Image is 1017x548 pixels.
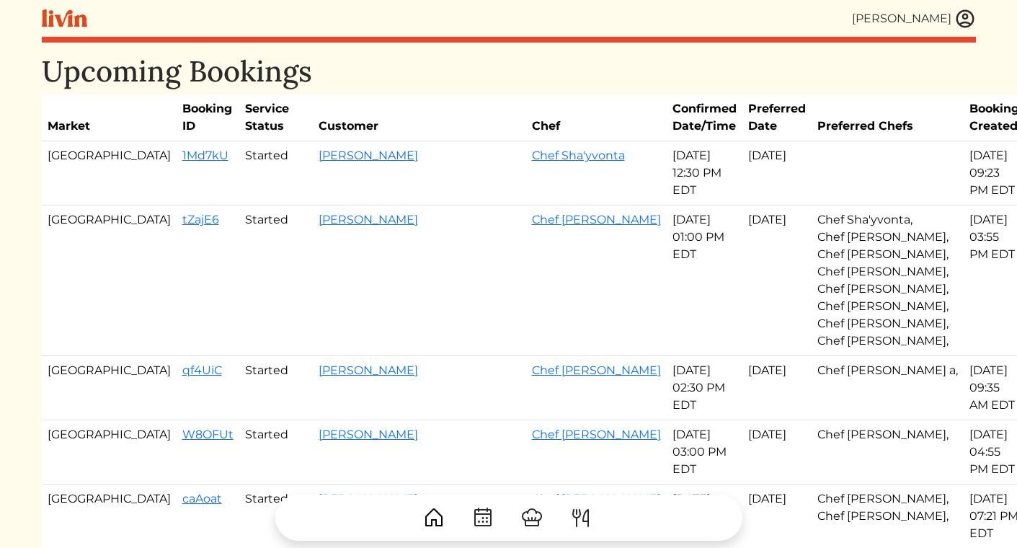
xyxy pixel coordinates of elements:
[569,506,592,529] img: ForkKnife-55491504ffdb50bab0c1e09e7649658475375261d09fd45db06cec23bce548bf.svg
[812,420,964,485] td: Chef [PERSON_NAME],
[667,94,742,141] th: Confirmed Date/Time
[532,213,661,226] a: Chef [PERSON_NAME]
[239,205,313,356] td: Started
[742,141,812,205] td: [DATE]
[812,94,964,141] th: Preferred Chefs
[182,363,222,377] a: qf4UiC
[520,506,543,529] img: ChefHat-a374fb509e4f37eb0702ca99f5f64f3b6956810f32a249b33092029f8484b388.svg
[532,149,625,162] a: Chef Sha'yvonta
[313,94,526,141] th: Customer
[742,205,812,356] td: [DATE]
[177,94,239,141] th: Booking ID
[422,506,445,529] img: House-9bf13187bcbb5817f509fe5e7408150f90897510c4275e13d0d5fca38e0b5951.svg
[239,356,313,420] td: Started
[852,10,951,27] div: [PERSON_NAME]
[667,420,742,485] td: [DATE] 03:00 PM EDT
[319,213,418,226] a: [PERSON_NAME]
[667,356,742,420] td: [DATE] 02:30 PM EDT
[812,356,964,420] td: Chef [PERSON_NAME] a,
[239,420,313,485] td: Started
[319,149,418,162] a: [PERSON_NAME]
[526,94,667,141] th: Chef
[742,94,812,141] th: Preferred Date
[239,94,313,141] th: Service Status
[182,213,219,226] a: tZajE6
[742,356,812,420] td: [DATE]
[42,356,177,420] td: [GEOGRAPHIC_DATA]
[42,141,177,205] td: [GEOGRAPHIC_DATA]
[182,149,228,162] a: 1Md7kU
[532,428,661,441] a: Chef [PERSON_NAME]
[471,506,494,529] img: CalendarDots-5bcf9d9080389f2a281d69619e1c85352834be518fbc73d9501aef674afc0d57.svg
[319,363,418,377] a: [PERSON_NAME]
[42,9,87,27] img: livin-logo-a0d97d1a881af30f6274990eb6222085a2533c92bbd1e4f22c21b4f0d0e3210c.svg
[667,205,742,356] td: [DATE] 01:00 PM EDT
[667,141,742,205] td: [DATE] 12:30 PM EDT
[812,205,964,356] td: Chef Sha'yvonta, Chef [PERSON_NAME], Chef [PERSON_NAME], Chef [PERSON_NAME], Chef [PERSON_NAME], ...
[532,363,661,377] a: Chef [PERSON_NAME]
[239,141,313,205] td: Started
[42,205,177,356] td: [GEOGRAPHIC_DATA]
[319,428,418,441] a: [PERSON_NAME]
[42,94,177,141] th: Market
[42,54,976,89] h1: Upcoming Bookings
[42,420,177,485] td: [GEOGRAPHIC_DATA]
[954,8,976,30] img: user_account-e6e16d2ec92f44fc35f99ef0dc9cddf60790bfa021a6ecb1c896eb5d2907b31c.svg
[742,420,812,485] td: [DATE]
[182,428,234,441] a: W8OFUt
